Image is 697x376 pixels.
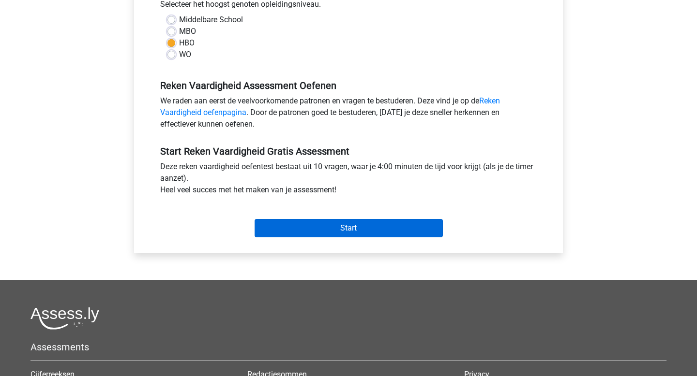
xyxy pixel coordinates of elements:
h5: Reken Vaardigheid Assessment Oefenen [160,80,537,91]
label: MBO [179,26,196,37]
img: Assessly logo [30,307,99,330]
label: HBO [179,37,195,49]
h5: Start Reken Vaardigheid Gratis Assessment [160,145,537,157]
input: Start [255,219,443,237]
div: We raden aan eerst de veelvoorkomende patronen en vragen te bestuderen. Deze vind je op de . Door... [153,95,544,134]
label: WO [179,49,191,60]
div: Deze reken vaardigheid oefentest bestaat uit 10 vragen, waar je 4:00 minuten de tijd voor krijgt ... [153,161,544,200]
h5: Assessments [30,341,667,353]
label: Middelbare School [179,14,243,26]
